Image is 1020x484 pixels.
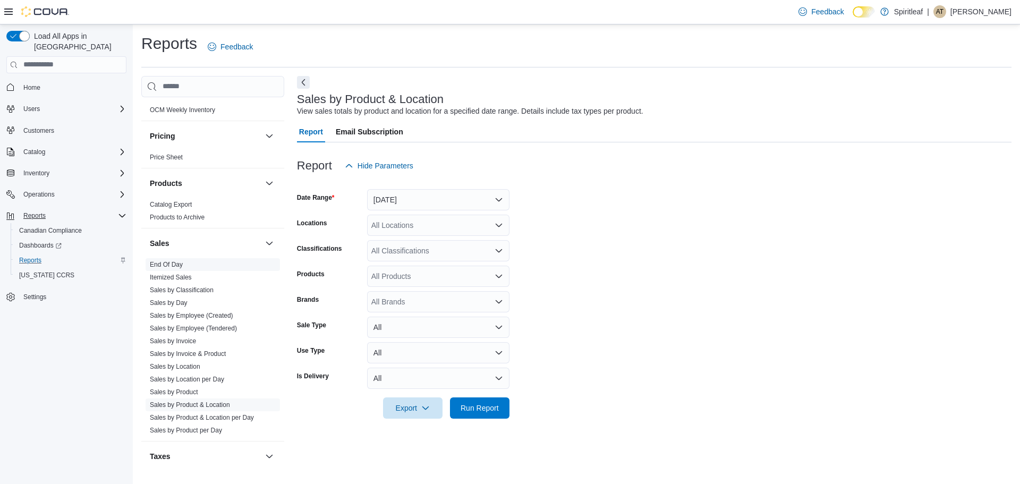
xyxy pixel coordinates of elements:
[19,167,126,180] span: Inventory
[894,5,923,18] p: Spiritleaf
[297,106,643,117] div: View sales totals by product and location for a specified date range. Details include tax types p...
[367,368,509,389] button: All
[150,178,182,189] h3: Products
[15,269,126,282] span: Washington CCRS
[263,177,276,190] button: Products
[220,41,253,52] span: Feedback
[150,106,215,114] a: OCM Weekly Inventory
[150,261,183,268] a: End Of Day
[15,224,86,237] a: Canadian Compliance
[367,317,509,338] button: All
[794,1,848,22] a: Feedback
[141,104,284,121] div: OCM
[141,151,284,168] div: Pricing
[19,103,44,115] button: Users
[150,426,222,435] span: Sales by Product per Day
[150,260,183,269] span: End Of Day
[23,190,55,199] span: Operations
[23,169,49,177] span: Inventory
[150,274,192,281] a: Itemized Sales
[19,271,74,279] span: [US_STATE] CCRS
[297,372,329,380] label: Is Delivery
[263,130,276,142] button: Pricing
[297,159,332,172] h3: Report
[367,342,509,363] button: All
[2,187,131,202] button: Operations
[853,6,875,18] input: Dark Mode
[23,126,54,135] span: Customers
[11,253,131,268] button: Reports
[19,124,126,137] span: Customers
[150,414,254,421] a: Sales by Product & Location per Day
[150,131,261,141] button: Pricing
[2,166,131,181] button: Inventory
[150,350,226,358] a: Sales by Invoice & Product
[150,178,261,189] button: Products
[150,286,214,294] a: Sales by Classification
[150,375,224,384] span: Sales by Location per Day
[141,198,284,228] div: Products
[2,289,131,304] button: Settings
[150,238,261,249] button: Sales
[11,268,131,283] button: [US_STATE] CCRS
[150,273,192,282] span: Itemized Sales
[150,201,192,208] a: Catalog Export
[23,211,46,220] span: Reports
[2,80,131,95] button: Home
[383,397,443,419] button: Export
[15,269,79,282] a: [US_STATE] CCRS
[150,451,261,462] button: Taxes
[19,291,50,303] a: Settings
[150,337,196,345] a: Sales by Invoice
[141,33,197,54] h1: Reports
[336,121,403,142] span: Email Subscription
[19,167,54,180] button: Inventory
[150,363,200,370] a: Sales by Location
[19,241,62,250] span: Dashboards
[933,5,946,18] div: Alex T
[150,213,205,222] span: Products to Archive
[263,450,276,463] button: Taxes
[150,154,183,161] a: Price Sheet
[15,254,126,267] span: Reports
[19,103,126,115] span: Users
[297,346,325,355] label: Use Type
[19,81,45,94] a: Home
[150,311,233,320] span: Sales by Employee (Created)
[203,36,257,57] a: Feedback
[19,188,126,201] span: Operations
[11,238,131,253] a: Dashboards
[150,427,222,434] a: Sales by Product per Day
[150,388,198,396] span: Sales by Product
[150,312,233,319] a: Sales by Employee (Created)
[297,270,325,278] label: Products
[495,272,503,281] button: Open list of options
[15,254,46,267] a: Reports
[150,451,171,462] h3: Taxes
[23,83,40,92] span: Home
[6,75,126,333] nav: Complex example
[150,200,192,209] span: Catalog Export
[150,214,205,221] a: Products to Archive
[23,293,46,301] span: Settings
[15,239,126,252] span: Dashboards
[2,208,131,223] button: Reports
[150,401,230,409] a: Sales by Product & Location
[19,290,126,303] span: Settings
[297,244,342,253] label: Classifications
[15,224,126,237] span: Canadian Compliance
[150,413,254,422] span: Sales by Product & Location per Day
[150,325,237,332] a: Sales by Employee (Tendered)
[19,209,50,222] button: Reports
[150,299,188,307] a: Sales by Day
[30,31,126,52] span: Load All Apps in [GEOGRAPHIC_DATA]
[11,223,131,238] button: Canadian Compliance
[150,362,200,371] span: Sales by Location
[936,5,943,18] span: AT
[141,258,284,441] div: Sales
[150,376,224,383] a: Sales by Location per Day
[15,239,66,252] a: Dashboards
